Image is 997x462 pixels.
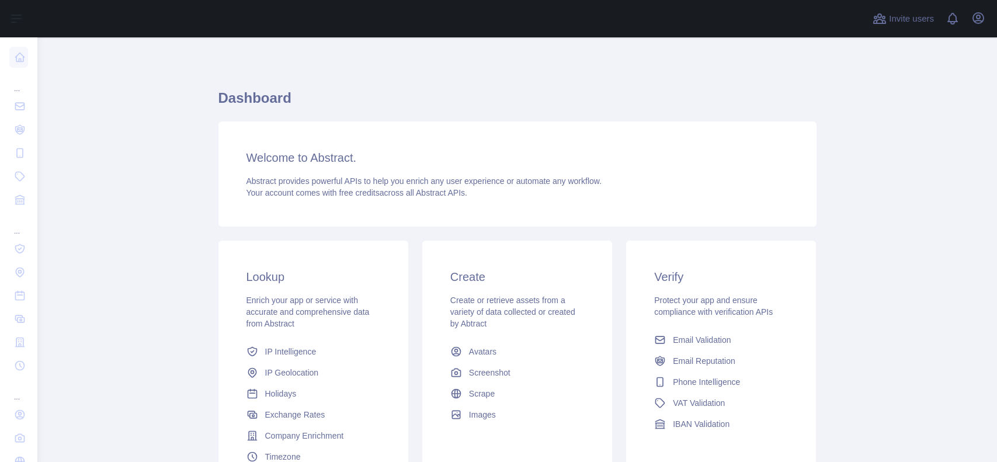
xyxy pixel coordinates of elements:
[446,362,589,383] a: Screenshot
[649,350,793,371] a: Email Reputation
[469,409,496,421] span: Images
[246,188,467,197] span: Your account comes with across all Abstract APIs.
[673,397,725,409] span: VAT Validation
[218,89,817,117] h1: Dashboard
[450,296,575,328] span: Create or retrieve assets from a variety of data collected or created by Abtract
[242,362,385,383] a: IP Geolocation
[242,425,385,446] a: Company Enrichment
[9,70,28,93] div: ...
[649,371,793,392] a: Phone Intelligence
[265,346,317,357] span: IP Intelligence
[265,367,319,378] span: IP Geolocation
[246,176,602,186] span: Abstract provides powerful APIs to help you enrich any user experience or automate any workflow.
[673,376,740,388] span: Phone Intelligence
[265,409,325,421] span: Exchange Rates
[469,388,495,400] span: Scrape
[649,414,793,435] a: IBAN Validation
[450,269,584,285] h3: Create
[649,329,793,350] a: Email Validation
[654,269,788,285] h3: Verify
[889,12,934,26] span: Invite users
[446,404,589,425] a: Images
[673,334,731,346] span: Email Validation
[242,383,385,404] a: Holidays
[246,296,370,328] span: Enrich your app or service with accurate and comprehensive data from Abstract
[654,296,773,317] span: Protect your app and ensure compliance with verification APIs
[673,355,735,367] span: Email Reputation
[246,269,380,285] h3: Lookup
[265,388,297,400] span: Holidays
[339,188,380,197] span: free credits
[246,150,788,166] h3: Welcome to Abstract.
[9,378,28,402] div: ...
[242,341,385,362] a: IP Intelligence
[265,430,344,442] span: Company Enrichment
[673,418,729,430] span: IBAN Validation
[469,367,510,378] span: Screenshot
[649,392,793,414] a: VAT Validation
[446,341,589,362] a: Avatars
[9,213,28,236] div: ...
[446,383,589,404] a: Scrape
[870,9,936,28] button: Invite users
[469,346,496,357] span: Avatars
[242,404,385,425] a: Exchange Rates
